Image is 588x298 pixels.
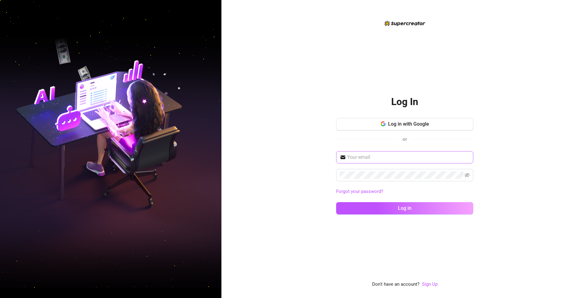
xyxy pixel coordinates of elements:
[391,96,418,108] h2: Log In
[372,281,419,288] span: Don't have an account?
[336,189,383,194] a: Forgot your password?
[336,202,473,214] button: Log in
[336,118,473,130] button: Log in with Google
[403,136,407,142] span: or
[388,121,429,127] span: Log in with Google
[384,21,425,26] img: logo-BBDzfeDw.svg
[336,188,473,195] a: Forgot your password?
[422,281,438,288] a: Sign Up
[347,154,470,161] input: Your email
[465,173,470,178] span: eye-invisible
[398,205,411,211] span: Log in
[422,281,438,287] a: Sign Up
